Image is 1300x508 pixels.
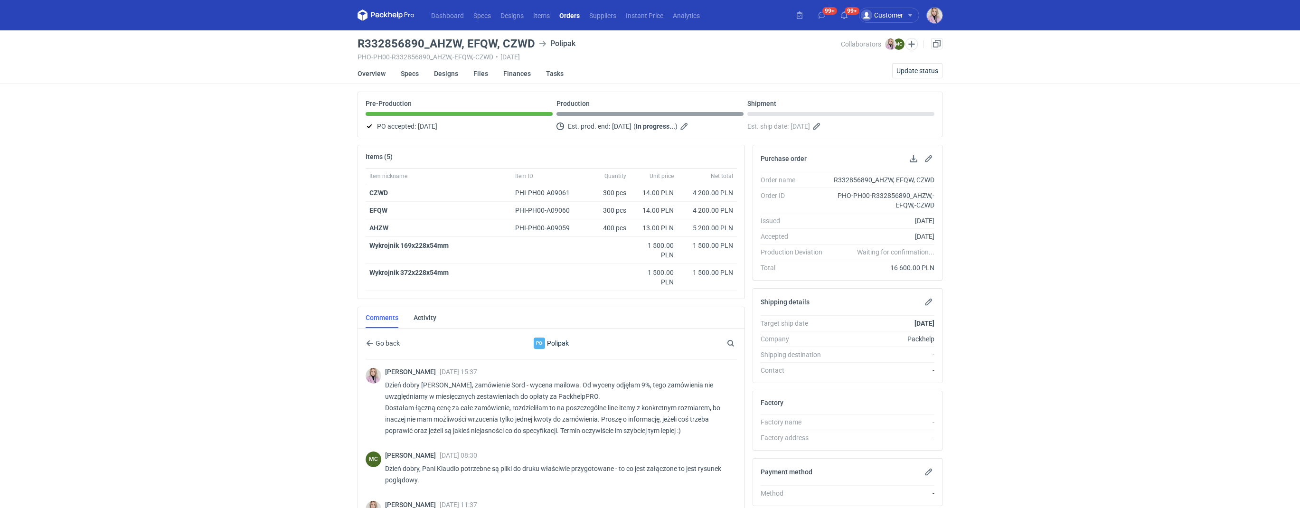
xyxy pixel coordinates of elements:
[927,8,942,23] button: Klaudia Wiśniewska
[634,241,674,260] div: 1 500.00 PLN
[366,121,553,132] div: PO accepted:
[366,368,381,384] div: Klaudia Wiśniewska
[830,191,934,210] div: PHO-PH00-R332856890_AHZW,-EFQW,-CZWD
[857,247,934,257] em: Waiting for confirmation...
[761,263,830,273] div: Total
[604,172,626,180] span: Quantity
[583,219,630,237] div: 400 pcs
[515,206,579,215] div: PHI-PH00-A09060
[358,63,386,84] a: Overview
[761,191,830,210] div: Order ID
[515,172,533,180] span: Item ID
[534,338,545,349] div: Polipak
[761,417,830,427] div: Factory name
[761,175,830,185] div: Order name
[914,320,934,327] strong: [DATE]
[426,9,469,21] a: Dashboard
[681,223,733,233] div: 5 200.00 PLN
[473,63,488,84] a: Files
[556,100,590,107] p: Production
[747,100,776,107] p: Shipment
[473,338,629,349] div: Polipak
[668,9,705,21] a: Analytics
[905,38,918,50] button: Edit collaborators
[908,153,919,164] button: Download PO
[931,38,942,49] a: Duplicate
[830,175,934,185] div: R332856890_AHZW, EFQW, CZWD
[830,216,934,226] div: [DATE]
[861,9,903,21] div: Customer
[534,338,545,349] figcaption: Po
[675,122,678,130] em: )
[761,366,830,375] div: Contact
[369,207,387,214] a: EFQW
[584,9,621,21] a: Suppliers
[503,63,531,84] a: Finances
[634,188,674,198] div: 14.00 PLN
[681,206,733,215] div: 4 200.00 PLN
[634,206,674,215] div: 14.00 PLN
[923,296,934,308] button: Edit shipping details
[761,350,830,359] div: Shipping destination
[366,307,398,328] a: Comments
[681,241,733,250] div: 1 500.00 PLN
[761,319,830,328] div: Target ship date
[369,224,388,232] a: AHZW
[469,9,496,21] a: Specs
[761,232,830,241] div: Accepted
[761,468,812,476] h2: Payment method
[366,452,381,467] figcaption: MC
[385,379,729,436] p: Dzień dobry [PERSON_NAME], zamówienie Sord - wycena mailowa. Od wyceny odjęłam 9%, tego zamówieni...
[385,463,729,486] p: Dzień dobry, Pani Klaudio potrzebne są pliki do druku właściwie przygotowane - to co jest załączo...
[893,38,904,50] figcaption: MC
[556,121,744,132] div: Est. prod. end:
[496,9,528,21] a: Designs
[546,63,564,84] a: Tasks
[761,334,830,344] div: Company
[747,121,934,132] div: Est. ship date:
[358,38,535,49] h3: R332856890_AHZW, EFQW, CZWD
[830,489,934,498] div: -
[555,9,584,21] a: Orders
[633,122,636,130] em: (
[812,121,823,132] button: Edit estimated shipping date
[830,334,934,344] div: Packhelp
[434,63,458,84] a: Designs
[539,38,575,49] div: Polipak
[634,268,674,287] div: 1 500.00 PLN
[636,122,675,130] strong: In progress...
[414,307,436,328] a: Activity
[859,8,927,23] button: Customer
[358,9,414,21] svg: Packhelp Pro
[761,155,807,162] h2: Purchase order
[791,121,810,132] span: [DATE]
[385,368,440,376] span: [PERSON_NAME]
[515,188,579,198] div: PHI-PH00-A09061
[896,67,938,74] span: Update status
[761,298,810,306] h2: Shipping details
[369,189,388,197] a: CZWD
[761,489,830,498] div: Method
[814,8,829,23] button: 99+
[892,63,942,78] button: Update status
[418,121,437,132] span: [DATE]
[761,399,783,406] h2: Factory
[841,40,881,48] span: Collaborators
[621,9,668,21] a: Instant Price
[725,338,755,349] input: Search
[366,100,412,107] p: Pre-Production
[830,350,934,359] div: -
[374,340,400,347] span: Go back
[369,172,407,180] span: Item nickname
[830,232,934,241] div: [DATE]
[634,223,674,233] div: 13.00 PLN
[761,247,830,257] div: Production Deviation
[679,121,691,132] button: Edit estimated production end date
[837,8,852,23] button: 99+
[650,172,674,180] span: Unit price
[885,38,896,50] img: Klaudia Wiśniewska
[711,172,733,180] span: Net total
[496,53,498,61] span: •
